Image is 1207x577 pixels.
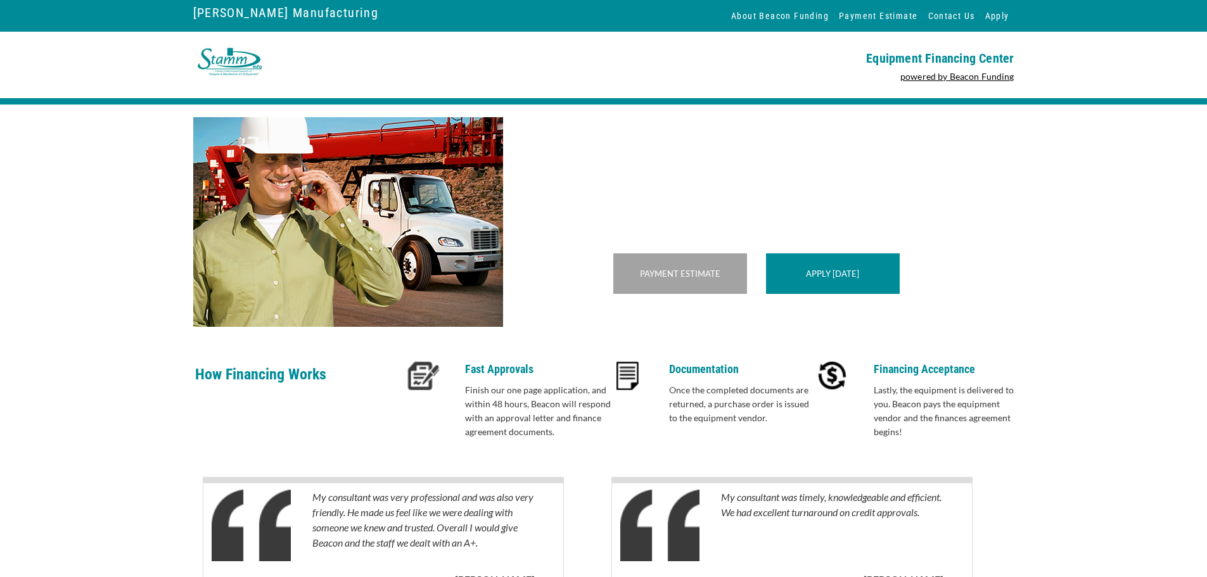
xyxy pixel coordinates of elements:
[312,490,535,566] p: My consultant was very professional and was also very friendly. He made us feel like we were deal...
[407,362,440,390] img: approval-icon.PNG
[604,311,782,323] a: or Contact Your Financing Consultant >>
[465,362,611,377] p: Fast Approvals
[193,2,379,23] a: [PERSON_NAME] Manufacturing
[874,383,1020,439] p: Lastly, the equipment is delivered to you. Beacon pays the equipment vendor and the finances agre...
[818,362,846,390] img: accept-icon.PNG
[212,490,291,561] img: Quotes
[604,174,1014,231] p: Get the best [PERSON_NAME] Manufacturing equipment financed by Beacon Funding. Beacon is the trus...
[900,71,1014,82] a: powered by Beacon Funding
[195,362,400,403] p: How Financing Works
[874,362,1020,377] p: Financing Acceptance
[669,383,815,425] p: Once the completed documents are returned, a purchase order is issued to the equipment vendor.
[721,490,943,566] p: My consultant was timely, knowledgeable and efficient. We had excellent turnaround on credit appr...
[604,117,1014,168] p: Fast and Friendly Equipment Financing
[465,383,611,439] p: Finish our one page application, and within 48 hours, Beacon will respond with an approval letter...
[611,51,1014,66] p: Equipment Financing Center
[620,490,699,561] img: Quotes
[193,44,266,79] img: Stamm.jpg
[806,269,859,279] a: Apply [DATE]
[193,117,503,327] img: BoomTrucks-EFC-Banner.png
[616,362,639,390] img: docs-icon.PNG
[640,269,720,279] a: Payment Estimate
[669,362,815,377] p: Documentation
